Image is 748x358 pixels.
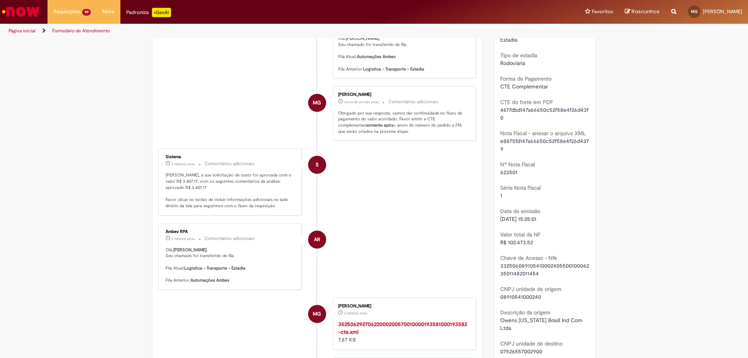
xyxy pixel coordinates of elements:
b: Valor total da NF [500,231,540,238]
p: Obrigado por sua resposta, vamos dar continuidade no fluxo de pagamento do valor acordado. Favor ... [338,110,468,135]
b: Chave de Acesso - Nfe [500,254,557,261]
span: 08910541000240 [500,293,541,300]
span: 3 mês(es) atrás [344,311,367,316]
span: AR [314,230,320,249]
span: Rascunhos [632,8,660,15]
div: 7.87 KB [338,320,468,344]
time: 05/08/2025 14:01:54 [171,162,195,166]
a: Rascunhos [625,8,660,16]
small: Comentários adicionais [388,99,438,105]
b: Série Nota Fiscal [500,184,541,191]
span: Owens [US_STATE] Brasil Ind Com Ltda [500,317,584,332]
span: Estadia [500,36,517,43]
p: +GenAi [152,8,171,17]
a: 35250629270622000200570010000193581000193582-cte.xml [338,321,467,335]
span: More [102,8,115,16]
span: 4677dbd147a66650c52f58e4f26d43f0 [500,106,589,121]
span: 07526557002900 [500,348,542,355]
b: [PERSON_NAME] [346,35,379,41]
div: Sistema [166,155,295,159]
a: Página inicial [9,28,35,34]
span: Requisições [53,8,81,16]
span: 623501 [500,169,517,176]
img: ServiceNow [1,4,41,19]
div: Marcos guizoni [308,305,326,323]
b: Forma de Pagamento [500,75,552,82]
p: Olá, , Seu chamado foi transferido de fila. Fila Atual: Fila Anterior: [166,247,295,284]
p: Olá, , Seu chamado foi transferido de fila. Fila Atual: Fila Anterior: [338,35,468,72]
div: Padroniza [126,8,171,17]
div: Ambev RPA [166,229,295,234]
span: MG [313,93,321,112]
span: S [316,155,319,174]
span: 99 [82,9,91,16]
b: Nº Nota Fiscal [500,161,535,168]
b: Automações Ambev [191,277,229,283]
b: Data de emissão [500,208,540,215]
span: CTE Complementar [500,83,548,90]
b: Logistica – Transporte – Estadia [363,66,424,72]
b: [PERSON_NAME] [173,247,206,253]
span: MG [691,9,697,14]
a: Formulário de Atendimento [52,28,110,34]
b: CNPJ unidade de origem [500,286,561,293]
b: Descrição da origem [500,309,550,316]
span: MG [313,305,321,323]
small: Comentários adicionais [205,160,254,167]
span: 1 [500,192,502,199]
b: CNPJ unidade de destino [500,340,563,347]
b: Automações Ambev [357,54,396,60]
span: 33250608910541000240550010006235011482011454 [500,262,589,277]
span: [DATE] 15:25:01 [500,215,536,222]
b: CTE do frete em PDF [500,99,553,106]
time: 25/07/2025 19:17:04 [171,236,195,241]
span: R$ 102.473,52 [500,239,533,246]
span: [PERSON_NAME] [703,8,742,15]
b: Tipo de estadia [500,52,537,59]
span: Rodoviária [500,60,525,67]
time: 25/08/2025 14:38:05 [344,100,379,104]
small: Comentários adicionais [205,235,254,242]
div: Ambev RPA [308,231,326,249]
div: System [308,156,326,174]
div: [PERSON_NAME] [338,92,468,97]
div: Marcos guizoni [308,94,326,112]
b: Logistica – Transporte – Estadia [184,265,245,271]
span: Favoritos [592,8,613,16]
time: 04/07/2025 13:21:10 [344,311,367,316]
b: somente após [366,122,393,128]
span: e8875fd147a66650c52f58e4f26d4379 [500,138,589,152]
div: [PERSON_NAME] [338,304,468,309]
span: 2 mês(es) atrás [171,236,195,241]
b: Nota Fiscal - anexar o arquivo XML [500,130,586,137]
span: 2 mês(es) atrás [171,162,195,166]
ul: Trilhas de página [6,24,493,38]
span: cerca de um mês atrás [344,100,379,104]
p: [PERSON_NAME], a sua solicitação de custo foi aprovada com o valor R$ 3.407,17, com os seguintes ... [166,172,295,209]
